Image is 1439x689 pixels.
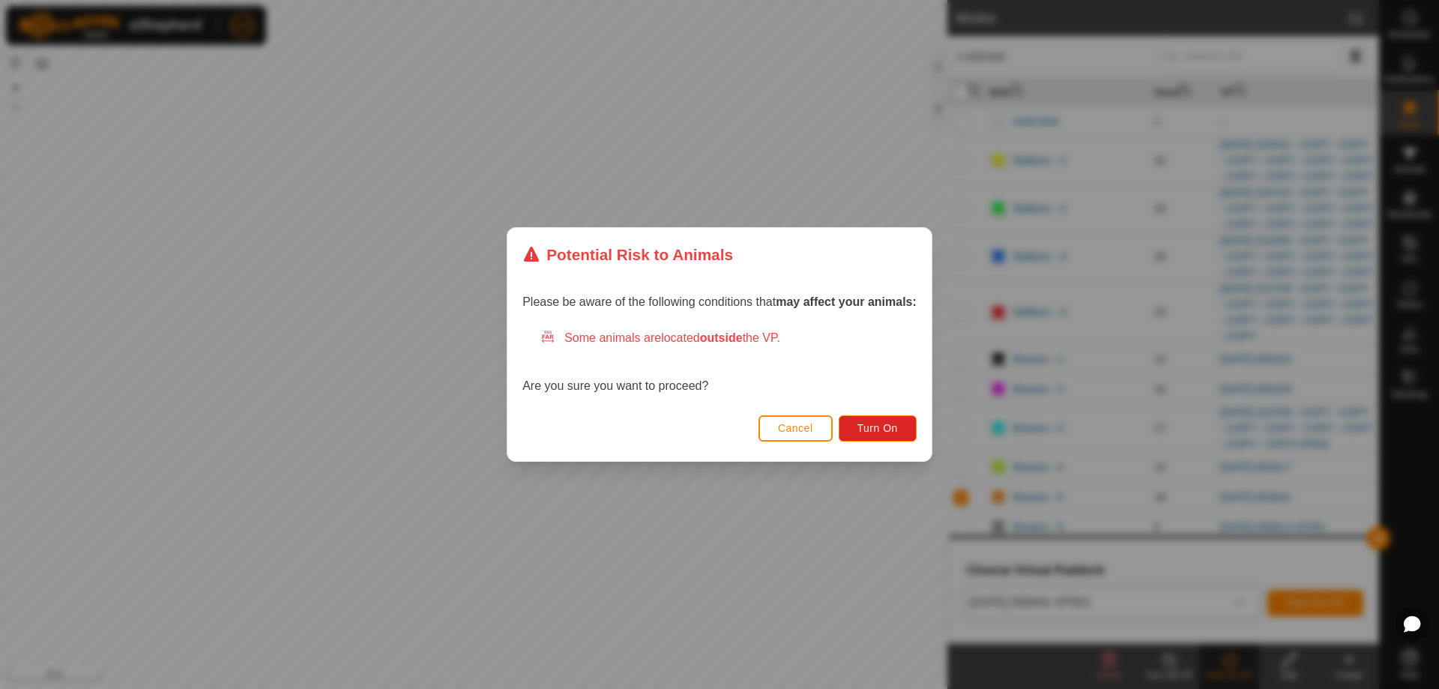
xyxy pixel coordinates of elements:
strong: may affect your animals: [776,295,917,308]
span: Cancel [778,422,813,434]
button: Cancel [758,415,833,442]
button: Turn On [839,415,917,442]
strong: outside [700,331,743,344]
div: Potential Risk to Animals [522,243,733,266]
div: Are you sure you want to proceed? [522,329,917,395]
span: located the VP. [661,331,780,344]
span: Turn On [857,422,898,434]
div: Some animals are [540,329,917,347]
span: Please be aware of the following conditions that [522,295,917,308]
